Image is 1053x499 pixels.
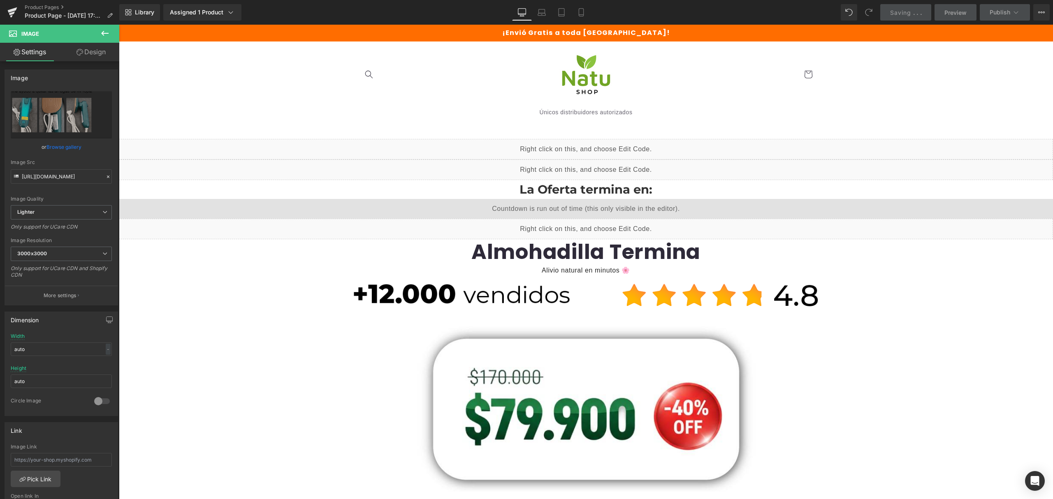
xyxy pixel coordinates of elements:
[241,41,259,59] summary: Búsqueda
[11,453,112,467] input: https://your-shop.myshopify.com
[119,4,160,21] a: New Library
[11,397,86,406] div: Circle Image
[46,140,81,154] a: Browse gallery
[61,43,121,61] a: Design
[441,28,494,72] img: Natu Store Colombia
[17,250,47,256] b: 3000x3000
[135,9,154,16] span: Library
[11,143,112,151] div: or
[11,342,112,356] input: auto
[11,159,112,165] div: Image Src
[980,4,1030,21] button: Publish
[532,4,552,21] a: Laptop
[11,423,22,434] div: Link
[11,169,112,184] input: Link
[913,9,915,16] span: .
[990,9,1010,16] span: Publish
[25,12,104,19] span: Product Page - [DATE] 17:38:40
[890,9,911,16] span: Saving
[11,312,39,323] div: Dimension
[1033,4,1050,21] button: More
[11,365,26,371] div: Height
[11,374,112,388] input: auto
[106,344,111,355] div: -
[944,8,967,17] span: Preview
[11,70,28,81] div: Image
[437,25,497,74] a: Natu Store Colombia
[11,265,112,284] div: Only support for UCare CDN and Shopify CDN
[11,333,25,339] div: Width
[11,493,112,499] div: Open link In
[860,4,877,21] button: Redo
[21,30,39,37] span: Image
[11,196,112,202] div: Image Quality
[25,4,119,11] a: Product Pages
[935,4,976,21] a: Preview
[170,8,235,16] div: Assigned 1 Product
[383,3,551,13] span: ¡Envió Gratis a toda [GEOGRAPHIC_DATA]!
[415,79,518,96] a: Únicos distribuidores autorizados
[420,84,513,91] span: Únicos distribuidores autorizados
[1025,471,1045,491] div: Open Intercom Messenger
[571,4,591,21] a: Mobile
[401,157,533,172] strong: La Oferta termina en:
[11,224,112,236] div: Only support for UCare CDN
[11,238,112,243] div: Image Resolution
[11,444,112,450] div: Image Link
[11,471,60,487] a: Pick Link
[17,209,35,215] b: Lighter
[841,4,857,21] button: Undo
[512,4,532,21] a: Desktop
[552,4,571,21] a: Tablet
[44,292,77,299] p: More settings
[5,286,118,305] button: More settings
